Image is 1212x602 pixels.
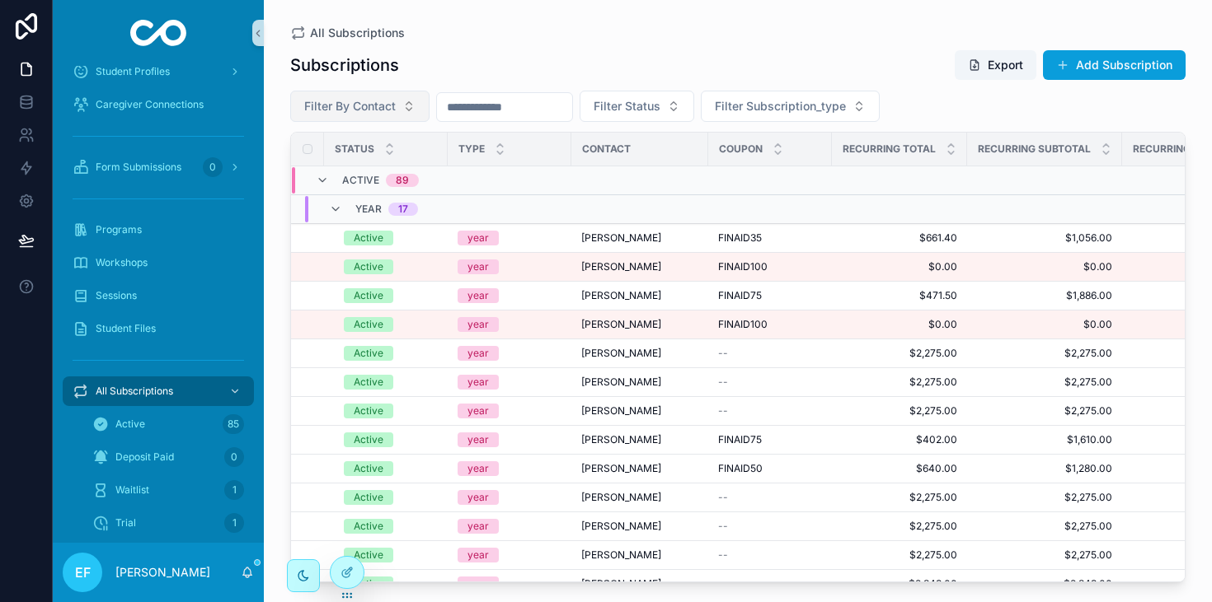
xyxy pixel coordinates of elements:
a: $2,275.00 [977,491,1112,504]
div: 89 [396,174,409,187]
a: [PERSON_NAME] [581,376,698,389]
a: FINAID75 [718,433,822,446]
a: year [458,375,561,390]
span: $2,843.00 [977,577,1112,590]
span: FINAID50 [718,462,763,475]
a: [PERSON_NAME] [581,318,698,331]
div: Active [354,317,383,332]
button: Select Button [290,91,430,122]
p: [PERSON_NAME] [115,564,210,581]
a: $2,275.00 [977,404,1112,418]
span: -- [718,520,728,533]
a: year [458,548,561,562]
span: $1,886.00 [977,289,1112,302]
span: Type [458,142,485,156]
a: Programs [63,215,254,245]
span: [PERSON_NAME] [581,491,661,504]
a: Caregiver Connections [63,90,254,119]
a: FINAID75 [718,289,822,302]
div: year [467,576,489,591]
img: App logo [130,20,187,46]
a: [PERSON_NAME] [581,462,698,475]
span: $402.00 [842,433,957,446]
span: [PERSON_NAME] [581,548,661,562]
span: -- [718,347,728,360]
a: FINAID35 [718,231,822,245]
a: year [458,490,561,505]
div: year [467,288,489,303]
a: Active [344,346,438,361]
a: [PERSON_NAME] [581,231,698,245]
a: Deposit Paid0 [82,442,254,472]
a: -- [718,376,822,389]
a: -- [718,491,822,504]
a: $2,275.00 [977,520,1112,533]
div: Active [354,548,383,562]
button: Add Subscription [1043,50,1186,80]
span: Student Files [96,322,156,335]
a: -- [718,347,822,360]
a: $0.00 [842,318,957,331]
a: All Subscriptions [63,376,254,406]
a: Active [344,490,438,505]
span: Form Submissions [96,161,181,174]
div: year [467,259,489,274]
span: $471.50 [842,289,957,302]
span: Caregiver Connections [96,98,204,111]
a: Trial1 [82,508,254,538]
div: year [467,548,489,562]
a: $2,275.00 [977,347,1112,360]
a: -- [718,577,822,590]
a: Active [344,519,438,534]
span: Contact [582,142,631,156]
span: -- [718,577,728,590]
div: Active [354,346,383,361]
span: Active [342,174,379,187]
div: Active [354,432,383,447]
div: year [467,490,489,505]
span: FINAID75 [718,433,762,446]
span: $0.00 [842,260,957,273]
a: Active [344,576,438,591]
a: $1,280.00 [977,462,1112,475]
span: FINAID75 [718,289,762,302]
span: FINAID100 [718,318,768,331]
div: year [467,375,489,390]
a: [PERSON_NAME] [581,347,698,360]
span: -- [718,491,728,504]
span: Trial [115,516,136,530]
span: Filter Subscription_type [715,98,846,114]
a: Sessions [63,281,254,310]
a: Active [344,231,438,245]
span: Deposit Paid [115,450,174,464]
span: $661.40 [842,231,957,245]
a: Form Submissions0 [63,152,254,182]
div: Active [354,259,383,274]
div: scrollable content [53,66,264,543]
a: [PERSON_NAME] [581,433,698,446]
a: $2,275.00 [842,520,957,533]
div: 85 [223,414,244,434]
a: Active85 [82,409,254,439]
a: Active [344,317,438,332]
a: $2,275.00 [842,376,957,389]
span: [PERSON_NAME] [581,520,661,533]
a: -- [718,520,822,533]
a: year [458,461,561,476]
span: [PERSON_NAME] [581,318,661,331]
div: 1 [224,480,244,500]
a: [PERSON_NAME] [581,548,698,562]
div: 1 [224,513,244,533]
span: Coupon [719,142,763,156]
a: Active [344,461,438,476]
a: Waitlist1 [82,475,254,505]
span: $2,275.00 [842,491,957,504]
a: $2,275.00 [842,548,957,562]
button: Select Button [580,91,694,122]
span: [PERSON_NAME] [581,347,661,360]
